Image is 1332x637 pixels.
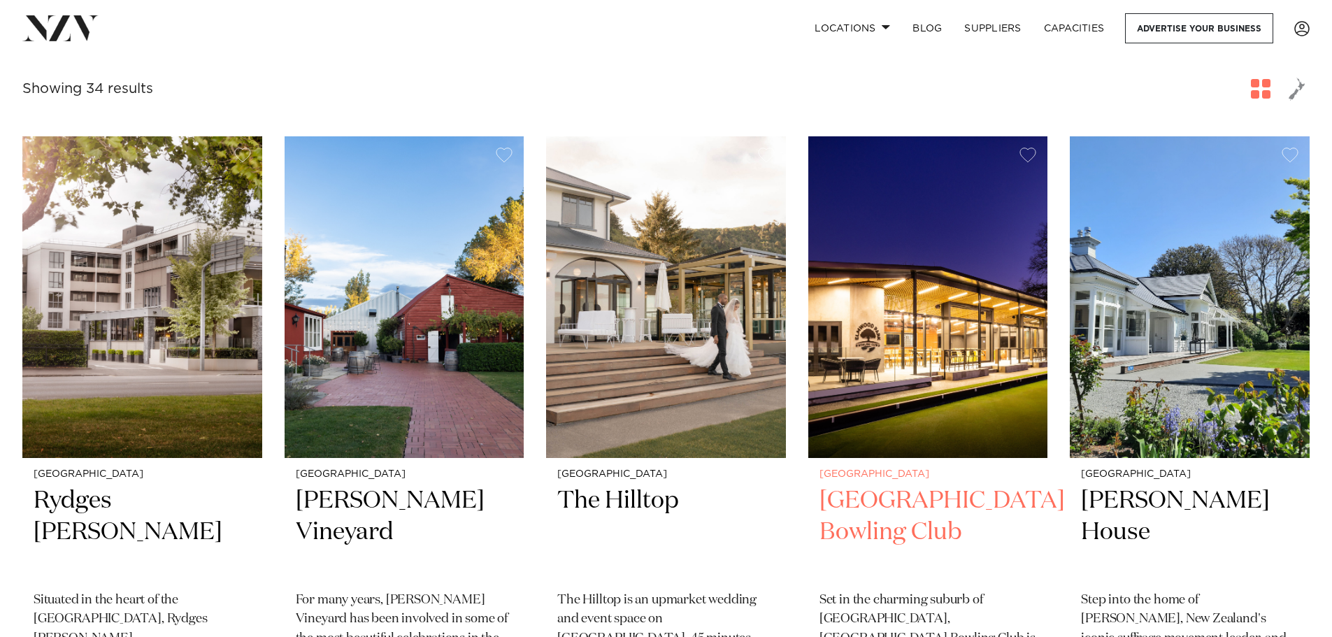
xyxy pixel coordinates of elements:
h2: Rydges [PERSON_NAME] [34,485,251,580]
a: BLOG [901,13,953,43]
div: Showing 34 results [22,78,153,100]
a: Locations [803,13,901,43]
h2: [GEOGRAPHIC_DATA] Bowling Club [819,485,1037,580]
h2: [PERSON_NAME] House [1081,485,1298,580]
a: SUPPLIERS [953,13,1032,43]
small: [GEOGRAPHIC_DATA] [557,469,775,480]
small: [GEOGRAPHIC_DATA] [34,469,251,480]
small: [GEOGRAPHIC_DATA] [819,469,1037,480]
img: nzv-logo.png [22,15,99,41]
h2: The Hilltop [557,485,775,580]
a: Capacities [1033,13,1116,43]
a: Advertise your business [1125,13,1273,43]
small: [GEOGRAPHIC_DATA] [296,469,513,480]
h2: [PERSON_NAME] Vineyard [296,485,513,580]
small: [GEOGRAPHIC_DATA] [1081,469,1298,480]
